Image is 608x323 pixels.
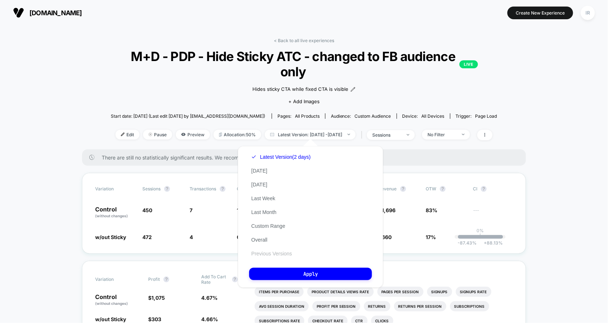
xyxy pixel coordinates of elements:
img: Visually logo [13,7,24,18]
span: $ [148,295,165,301]
span: 4 [190,234,193,240]
div: Pages: [277,113,320,119]
span: Hides sticky CTA while fixed CTA is visible [253,86,349,93]
span: M+D - PDP - Hide Sticky ATC - changed to FB audience only [130,49,478,79]
span: Sessions [142,186,161,191]
div: Trigger: [456,113,497,119]
span: (without changes) [95,301,128,306]
p: 0% [477,228,484,233]
div: IR [581,6,595,20]
img: end [149,133,152,136]
span: 4.66 % [202,316,218,322]
button: Create New Experience [507,7,573,19]
button: ? [220,186,226,192]
span: Preview [176,130,210,140]
button: ? [400,186,406,192]
p: | [479,233,481,239]
span: Variation [95,186,135,192]
span: Device: [397,113,450,119]
button: Custom Range [249,223,287,229]
span: There are still no statistically significant results. We recommend waiting a few more days [102,154,511,161]
span: 83% [426,207,437,213]
span: w/out Sticky [95,316,126,322]
span: 450 [142,207,152,213]
span: Custom Audience [355,113,391,119]
span: Add To Cart Rate [202,274,228,285]
span: [DOMAIN_NAME] [29,9,82,17]
span: 17% [426,234,436,240]
img: calendar [270,133,274,136]
button: ? [440,186,446,192]
span: Start date: [DATE] (Last edit [DATE] by [EMAIL_ADDRESS][DOMAIN_NAME]) [111,113,265,119]
span: all products [295,113,320,119]
p: Control [95,294,141,306]
button: Last Month [249,209,279,215]
span: Latest Version: [DATE] - [DATE] [265,130,356,140]
span: CI [473,186,513,192]
button: Apply [249,268,372,280]
span: + [484,240,487,246]
img: rebalance [219,133,222,137]
span: --- [473,208,513,219]
button: Latest Version(2 days) [249,154,313,160]
span: all devices [422,113,445,119]
span: 7 [190,207,192,213]
span: 4.67 % [202,295,218,301]
li: Signups Rate [456,287,491,297]
li: Avg Session Duration [255,301,309,311]
span: OTW [426,186,466,192]
button: [DOMAIN_NAME] [11,7,84,19]
li: Returns [364,301,390,311]
button: IR [579,5,597,20]
span: 472 [142,234,152,240]
span: (without changes) [95,214,128,218]
li: Profit Per Session [312,301,360,311]
span: Pause [143,130,172,140]
li: Pages Per Session [377,287,423,297]
span: Page Load [475,113,497,119]
button: Last Week [249,195,277,202]
button: ? [164,186,170,192]
button: [DATE] [249,181,269,188]
li: Returns Per Session [394,301,446,311]
button: ? [481,186,487,192]
img: edit [121,133,125,136]
span: Variation [95,274,135,285]
span: 1,075 [151,295,165,301]
li: Signups [427,287,452,297]
a: < Back to all live experiences [274,38,334,43]
span: 303 [151,316,161,322]
button: [DATE] [249,167,269,174]
button: Previous Versions [249,250,294,257]
span: $ [148,316,161,322]
img: end [407,134,409,136]
span: 88.13 % [481,240,503,246]
button: Overall [249,237,269,243]
span: + Add Images [288,98,320,104]
div: Audience: [331,113,391,119]
div: sessions [372,132,401,138]
span: -87.43 % [458,240,477,246]
span: Edit [115,130,139,140]
span: w/out Sticky [95,234,126,240]
p: LIVE [459,60,478,68]
span: Allocation: 50% [214,130,261,140]
button: ? [163,276,169,282]
img: end [348,134,350,135]
div: No Filter [427,132,457,137]
li: Subscriptions [450,301,489,311]
span: Transactions [190,186,216,191]
span: | [359,130,367,140]
p: Control [95,206,135,219]
img: end [462,134,465,135]
span: Profit [148,276,160,282]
